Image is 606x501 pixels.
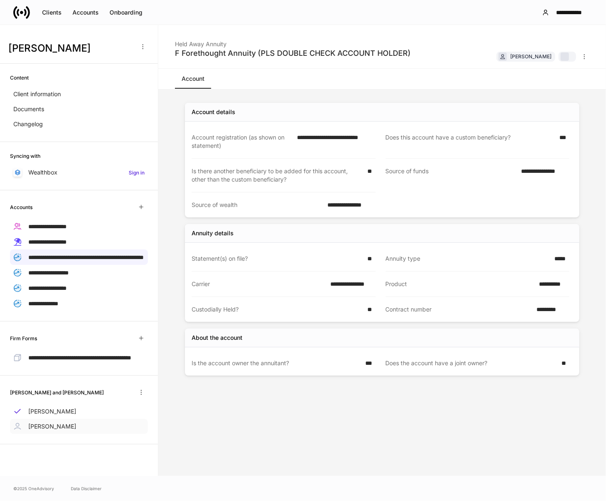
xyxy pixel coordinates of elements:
div: Clients [42,8,62,17]
h6: [PERSON_NAME] and [PERSON_NAME] [10,389,104,396]
div: Onboarding [110,8,142,17]
div: Does this account have a custom beneficiary? [386,133,555,150]
button: Accounts [67,6,104,19]
a: Data Disclaimer [71,485,102,492]
a: [PERSON_NAME] [10,404,148,419]
div: Contract number [386,305,532,314]
div: Source of wealth [192,201,322,209]
p: Client information [13,90,61,98]
h6: Sign in [129,169,145,177]
p: Wealthbox [28,168,57,177]
h3: [PERSON_NAME] [8,42,133,55]
h6: Firm Forms [10,334,37,342]
p: Changelog [13,120,43,128]
div: Product [386,280,534,288]
a: WealthboxSign in [10,165,148,180]
div: [PERSON_NAME] [510,52,551,60]
a: Client information [10,87,148,102]
button: Clients [37,6,67,19]
div: Statement(s) on file? [192,254,363,263]
div: Does the account have a joint owner? [386,359,557,367]
div: Is the account owner the annuitant? [192,359,361,367]
h6: Syncing with [10,152,40,160]
div: Annuity details [192,229,234,237]
span: © 2025 OneAdvisory [13,485,54,492]
div: Annuity type [386,254,550,263]
p: [PERSON_NAME] [28,407,76,416]
div: Held Away Annuity [175,35,411,48]
p: [PERSON_NAME] [28,422,76,431]
div: Source of funds [386,167,516,184]
a: Account [175,69,211,89]
div: About the account [192,334,242,342]
div: Accounts [72,8,99,17]
div: Custodially Held? [192,305,363,314]
div: Is there another beneficiary to be added for this account, other than the custom beneficiary? [192,167,363,184]
h6: Content [10,74,29,82]
h6: Accounts [10,203,32,211]
p: Documents [13,105,44,113]
a: Documents [10,102,148,117]
div: F Forethought Annuity (PLS DOUBLE CHECK ACCOUNT HOLDER) [175,48,411,58]
div: Account registration (as shown on statement) [192,133,292,150]
div: Carrier [192,280,325,288]
a: [PERSON_NAME] [10,419,148,434]
a: Changelog [10,117,148,132]
button: Onboarding [104,6,148,19]
div: Account details [192,108,235,116]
